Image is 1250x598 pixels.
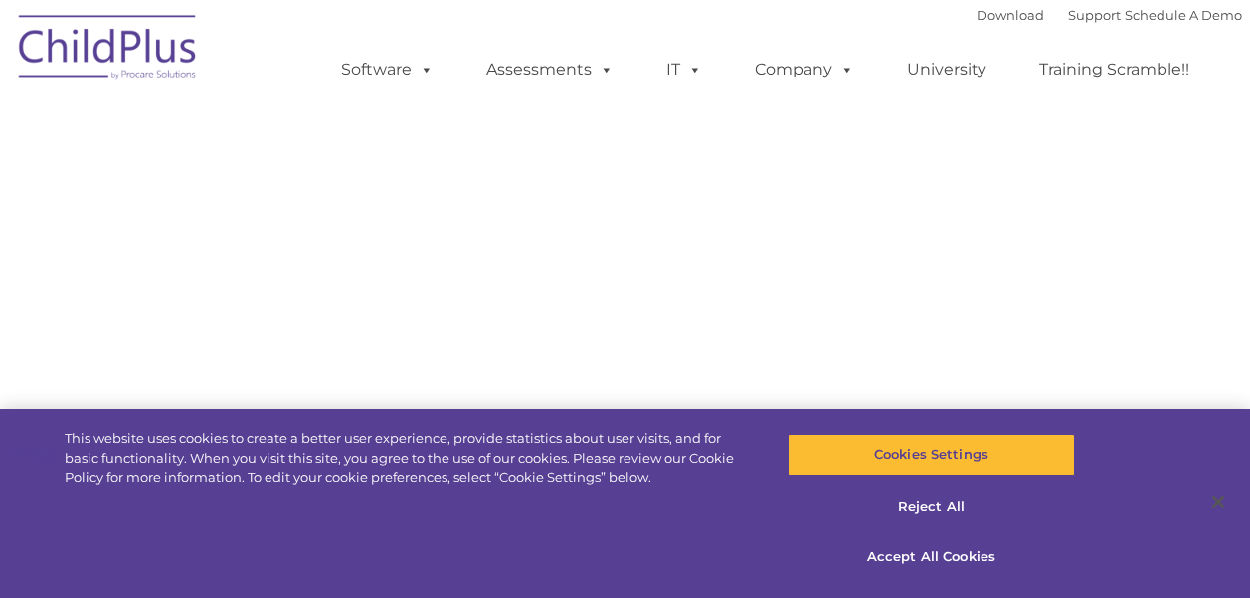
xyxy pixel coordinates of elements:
[977,7,1044,23] a: Download
[788,536,1075,578] button: Accept All Cookies
[977,7,1242,23] font: |
[466,50,633,89] a: Assessments
[735,50,874,89] a: Company
[1019,50,1209,89] a: Training Scramble!!
[321,50,453,89] a: Software
[887,50,1006,89] a: University
[788,486,1075,527] button: Reject All
[1125,7,1242,23] a: Schedule A Demo
[1196,480,1240,523] button: Close
[9,1,208,100] img: ChildPlus by Procare Solutions
[788,434,1075,476] button: Cookies Settings
[1068,7,1121,23] a: Support
[65,429,750,488] div: This website uses cookies to create a better user experience, provide statistics about user visit...
[646,50,722,89] a: IT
